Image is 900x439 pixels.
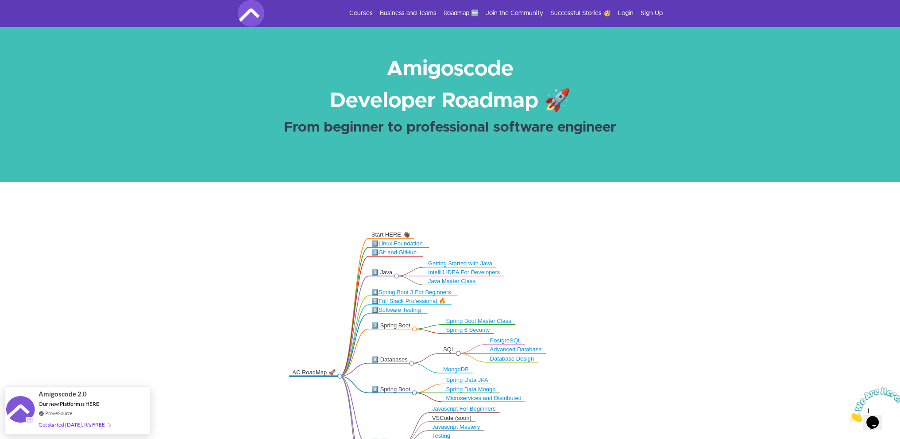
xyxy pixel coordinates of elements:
a: Testing [432,433,450,439]
a: Sign Up [641,9,663,18]
a: Software Testing [379,307,421,313]
strong: From beginner to professional software engineer [284,120,616,135]
div: AC RoadMap 🚀 [292,369,337,376]
a: Database Design [490,355,534,361]
a: Microservices and Distributed [446,395,521,401]
div: 6️⃣ [371,307,424,314]
a: MongoDB [443,366,469,373]
div: SQL [443,346,456,353]
span: Our new Platform is HERE [39,400,99,407]
a: Linux Foundation [379,241,423,247]
a: Getting Started with Java [428,260,492,266]
div: Get started [DATE]. It's FREE [39,420,110,430]
a: Git and GitHub [379,249,417,256]
div: 4️⃣ [371,288,454,295]
iframe: chat widget [845,384,900,426]
a: ProveSource [45,409,73,417]
a: Courses [349,9,373,18]
a: Javascript Mastery [432,423,480,430]
a: Join the Community [486,9,543,18]
strong: Developer Roadmap 🚀 [330,90,571,112]
img: Chat attention grabber [4,4,58,39]
a: Advanced Database [490,346,541,353]
a: Full Stack Professional 🔥 [379,298,446,304]
div: 7️⃣ Spring Boot [371,322,412,329]
div: 2️⃣ [371,249,420,256]
div: 1️⃣ [371,240,425,247]
a: IntelliJ IDEA For Developers [428,269,500,276]
div: 3️⃣ Java [371,269,394,276]
a: Login [618,9,633,18]
div: 8️⃣ Databases [371,356,409,363]
a: Spring Boot 3 For Beginners [379,289,451,295]
a: Spring 6 Security [446,326,490,333]
strong: Amigoscode [386,58,514,80]
a: Java Master Class [428,278,475,284]
a: Business and Teams [380,9,436,18]
img: provesource social proof notification image [6,396,35,425]
a: Successful Stories 🥳 [550,9,611,18]
div: 5️⃣ [371,298,448,305]
a: Spring Data JPA [446,377,488,383]
a: Spring Boot Master Class [446,318,511,324]
a: Javascript For Beginners [432,406,496,412]
a: Roadmap 🆕 [444,9,479,18]
div: VSCode (soon) [432,414,472,421]
div: Start HERE 👋🏿 [371,231,410,238]
span: Amigoscode 2.0 [39,389,87,399]
a: Spring Data Mongo [446,386,495,392]
a: PostgreSQL [490,338,521,344]
div: 9️⃣ Spring Boot [371,385,412,392]
span: 1 [4,4,7,11]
